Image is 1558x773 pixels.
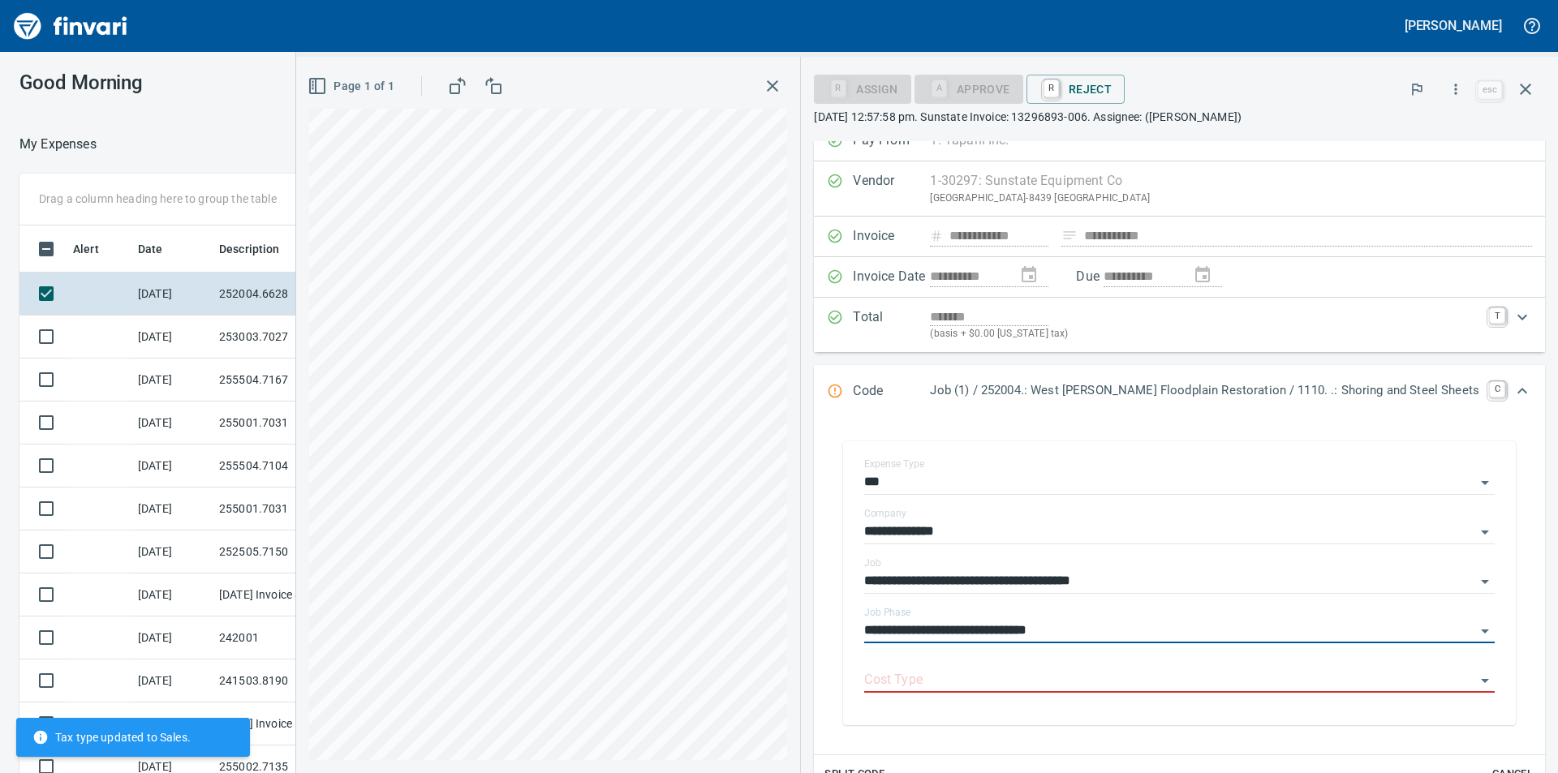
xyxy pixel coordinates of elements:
td: [DATE] [131,273,213,316]
td: 242001 [213,616,359,659]
td: [DATE] Invoice 852842 from Trenchman Shoring Services Inc (1-38757) [213,573,359,616]
td: [DATE] [131,487,213,530]
div: Expand [814,298,1545,352]
span: Description [219,239,301,259]
button: [PERSON_NAME] [1401,13,1506,38]
div: Cost Type required [915,81,1023,95]
span: Tax type updated to Sales. [32,729,191,745]
p: My Expenses [19,135,97,154]
span: Page 1 of 1 [311,76,394,97]
td: [DATE] Invoice 13656515-001 from Sunstate Equipment Co (1-30297) [213,702,359,745]
button: Open [1474,620,1496,642]
div: Assign [814,81,910,95]
td: [DATE] [131,444,213,487]
button: RReject [1026,75,1125,104]
td: [DATE] [131,702,213,745]
a: esc [1478,81,1502,99]
a: T [1489,307,1505,324]
div: Expand [814,365,1545,419]
button: Page 1 of 1 [304,71,401,101]
button: More [1438,71,1474,107]
a: R [1044,79,1059,97]
p: Drag a column heading here to group the table [39,191,277,207]
td: [DATE] [131,359,213,402]
a: C [1489,381,1505,397]
td: [DATE] [131,402,213,444]
button: Open [1474,521,1496,543]
nav: breadcrumb [19,135,97,154]
span: Date [138,239,163,259]
td: 252004.6628 [213,273,359,316]
p: Total [853,307,930,342]
td: 241503.8190 [213,659,359,702]
td: [DATE] [131,316,213,359]
img: Finvari [10,6,131,45]
span: Description [219,239,280,259]
td: 252505.7150 [213,530,359,573]
span: Date [138,239,184,259]
td: 255001.7031 [213,487,359,530]
td: 255504.7104 [213,444,359,487]
h3: Good Morning [19,71,364,94]
label: Expense Type [864,459,924,469]
label: Company [864,509,906,518]
span: Reject [1039,75,1112,103]
td: [DATE] [131,573,213,616]
td: [DATE] [131,659,213,702]
h5: [PERSON_NAME] [1405,17,1502,34]
td: 255504.7167 [213,359,359,402]
p: (basis + $0.00 [US_STATE] tax) [930,326,1479,342]
label: Job [864,558,881,568]
td: [DATE] [131,616,213,659]
td: [DATE] [131,530,213,573]
button: Open [1474,471,1496,494]
label: Job Phase [864,608,910,617]
p: [DATE] 12:57:58 pm. Sunstate Invoice: 13296893-006. Assignee: ([PERSON_NAME]) [814,109,1545,125]
td: 253003.7027 [213,316,359,359]
span: Alert [73,239,120,259]
td: 255001.7031 [213,402,359,444]
button: Open [1474,570,1496,593]
button: Open [1474,669,1496,692]
span: Alert [73,239,99,259]
button: Flag [1399,71,1435,107]
p: Code [853,381,930,402]
p: Job (1) / 252004.: West [PERSON_NAME] Floodplain Restoration / 1110. .: Shoring and Steel Sheets [930,381,1479,400]
span: Close invoice [1474,70,1545,109]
